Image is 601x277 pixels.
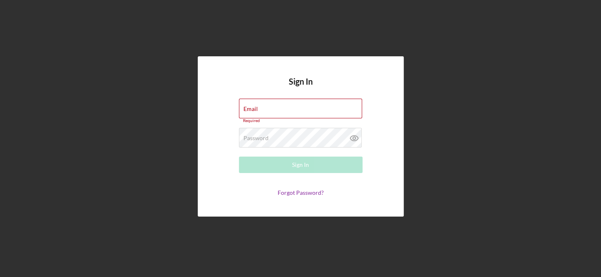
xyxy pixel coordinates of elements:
[289,77,313,99] h4: Sign In
[243,106,258,112] label: Email
[278,189,324,196] a: Forgot Password?
[243,135,269,141] label: Password
[292,157,309,173] div: Sign In
[239,157,362,173] button: Sign In
[239,118,362,123] div: Required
